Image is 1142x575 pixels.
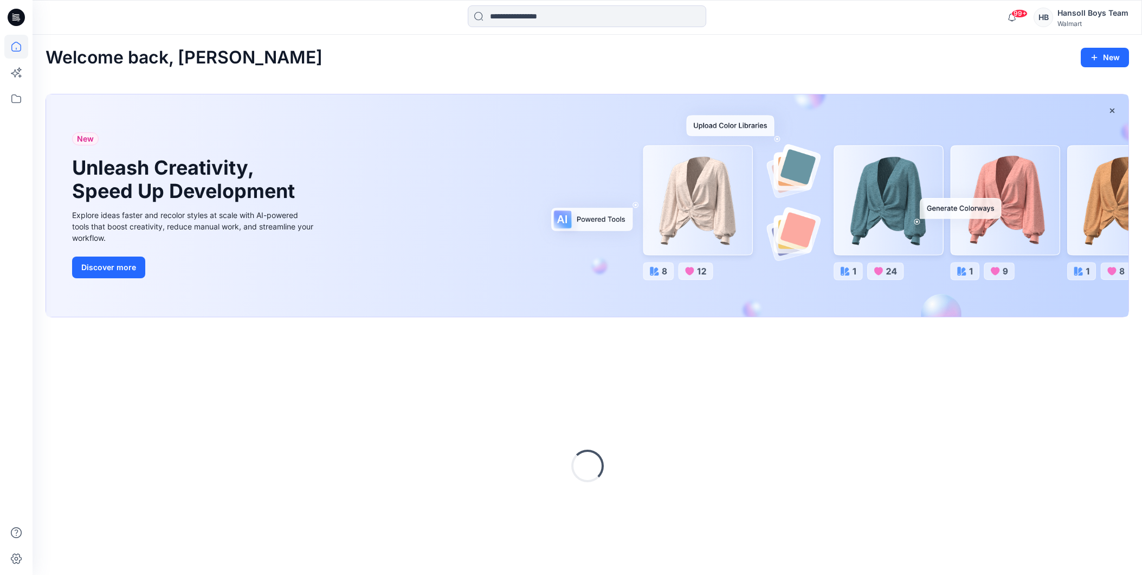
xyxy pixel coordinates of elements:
[72,156,300,203] h1: Unleash Creativity, Speed Up Development
[1057,7,1128,20] div: Hansoll Boys Team
[46,48,322,68] h2: Welcome back, [PERSON_NAME]
[1034,8,1053,27] div: HB
[72,257,145,278] button: Discover more
[77,132,94,145] span: New
[1081,48,1129,67] button: New
[72,209,316,244] div: Explore ideas faster and recolor styles at scale with AI-powered tools that boost creativity, red...
[72,257,316,278] a: Discover more
[1011,9,1028,18] span: 99+
[1057,20,1128,28] div: Walmart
